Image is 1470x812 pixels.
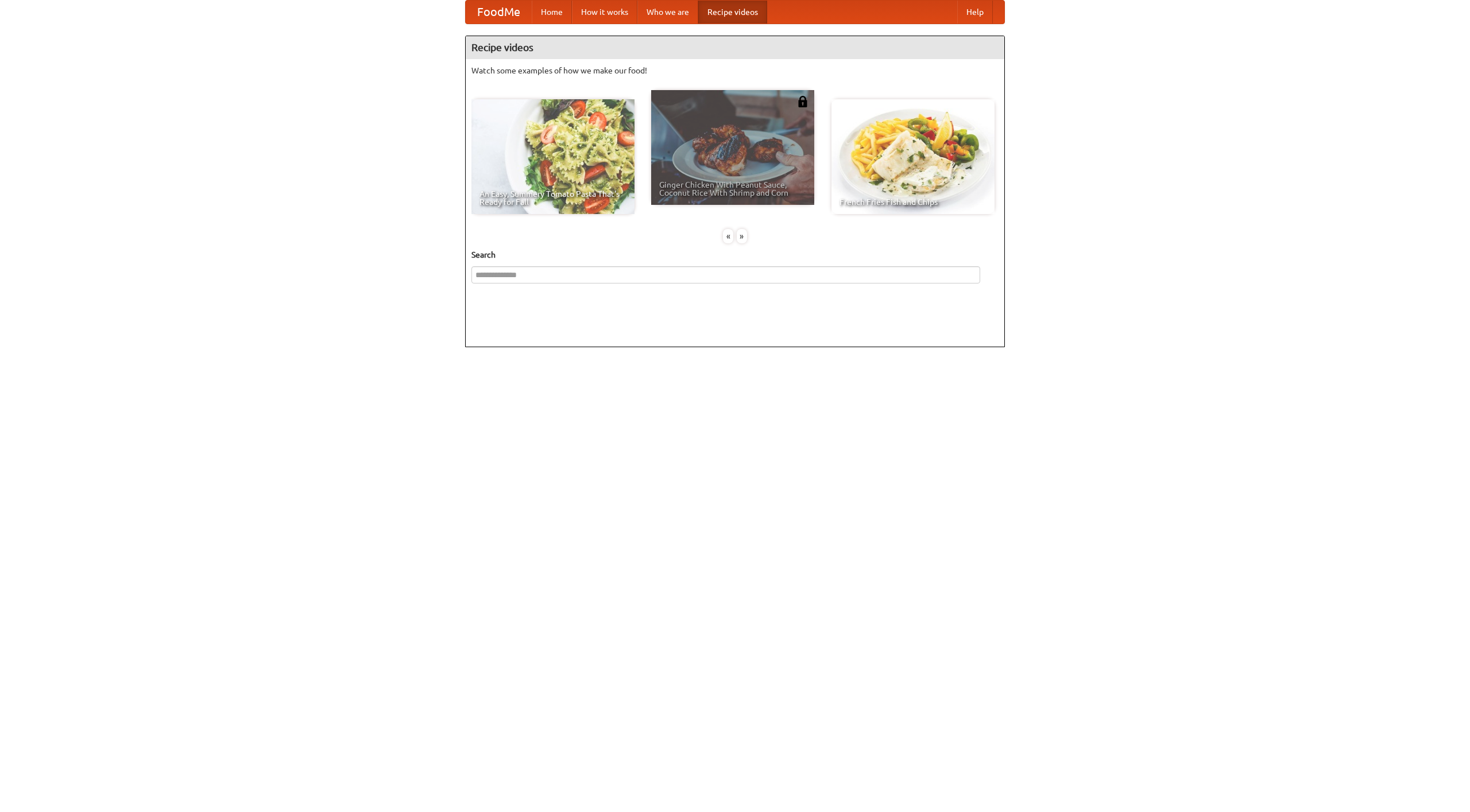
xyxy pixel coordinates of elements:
[471,249,999,261] h5: Search
[723,229,733,243] div: «
[471,99,635,214] a: An Easy, Summery Tomato Pasta That's Ready for Fall
[479,190,626,206] span: An Easy, Summery Tomato Pasta That's Ready for Fall
[957,1,993,24] a: Help
[637,1,698,24] a: Who we are
[466,36,1004,59] h4: Recipe videos
[797,96,808,107] img: 483408.png
[572,1,637,24] a: How it works
[466,1,532,24] a: FoodMe
[831,99,995,214] a: French Fries Fish and Chips
[698,1,767,24] a: Recipe videos
[532,1,572,24] a: Home
[840,198,987,206] span: French Fries Fish and Chips
[737,229,747,243] div: »
[471,65,999,76] p: Watch some examples of how we make our food!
